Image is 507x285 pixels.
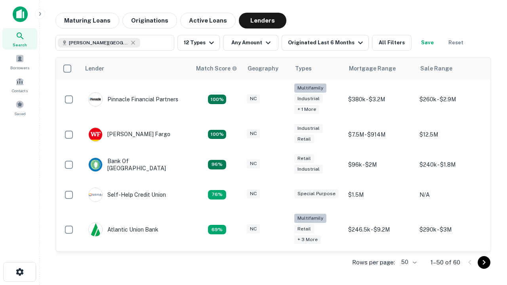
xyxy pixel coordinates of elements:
div: Types [295,64,312,73]
button: Maturing Loans [55,13,119,28]
div: [PERSON_NAME] Fargo [88,127,170,142]
td: $1.5M [344,180,416,210]
td: $7.5M - $914M [344,120,416,150]
div: Mortgage Range [349,64,396,73]
div: Multifamily [294,214,326,223]
div: Matching Properties: 11, hasApolloMatch: undefined [208,190,226,199]
p: Rows per page: [352,258,395,267]
span: Saved [14,110,26,117]
h6: Match Score [196,64,236,73]
img: picture [89,93,102,106]
div: NC [247,129,260,138]
div: Sale Range [420,64,452,73]
div: Matching Properties: 10, hasApolloMatch: undefined [208,225,226,234]
span: Search [13,42,27,48]
div: Matching Properties: 14, hasApolloMatch: undefined [208,160,226,169]
div: Bank Of [GEOGRAPHIC_DATA] [88,158,183,172]
div: NC [247,224,260,234]
td: $260k - $2.9M [416,80,487,120]
button: 12 Types [177,35,220,51]
p: 1–50 of 60 [431,258,460,267]
span: [PERSON_NAME][GEOGRAPHIC_DATA], [GEOGRAPHIC_DATA] [69,39,128,46]
a: Saved [2,97,37,118]
button: All Filters [372,35,412,51]
div: Matching Properties: 26, hasApolloMatch: undefined [208,95,226,104]
button: Reset [443,35,469,51]
th: Sale Range [416,57,487,80]
span: Borrowers [10,65,29,71]
div: Industrial [294,94,323,103]
th: Types [290,57,344,80]
div: Atlantic Union Bank [88,222,158,237]
div: Retail [294,154,314,163]
img: picture [89,188,102,201]
img: capitalize-icon.png [13,6,28,22]
button: Originated Last 6 Months [282,35,369,51]
td: $380k - $3.2M [344,80,416,120]
div: Industrial [294,165,323,174]
div: Geography [248,64,278,73]
th: Geography [243,57,290,80]
div: NC [247,159,260,168]
div: + 3 more [294,235,321,244]
div: Originated Last 6 Months [288,38,365,47]
button: Save your search to get updates of matches that match your search criteria. [415,35,440,51]
div: Retail [294,224,314,234]
td: $246.5k - $9.2M [344,210,416,250]
div: Multifamily [294,84,326,93]
img: picture [89,223,102,236]
button: Lenders [239,13,286,28]
th: Lender [80,57,191,80]
iframe: Chat Widget [467,196,507,234]
div: Self-help Credit Union [88,188,166,202]
td: $96k - $2M [344,150,416,180]
div: Capitalize uses an advanced AI algorithm to match your search with the best lender. The match sco... [196,64,237,73]
div: NC [247,94,260,103]
div: Pinnacle Financial Partners [88,92,178,106]
a: Search [2,28,37,49]
th: Mortgage Range [344,57,416,80]
td: $240k - $1.8M [416,150,487,180]
th: Capitalize uses an advanced AI algorithm to match your search with the best lender. The match sco... [191,57,243,80]
button: Any Amount [223,35,278,51]
td: $12.5M [416,120,487,150]
a: Contacts [2,74,37,95]
div: 50 [398,256,418,268]
button: Go to next page [478,256,490,269]
button: Originations [122,13,177,28]
div: Lender [85,64,104,73]
div: Industrial [294,124,323,133]
button: Active Loans [180,13,236,28]
td: $290k - $3M [416,210,487,250]
div: Retail [294,135,314,144]
img: picture [89,158,102,171]
span: Contacts [12,87,28,94]
img: picture [89,128,102,141]
td: N/A [416,180,487,210]
div: Special Purpose [294,189,339,198]
div: + 1 more [294,105,319,114]
div: Matching Properties: 15, hasApolloMatch: undefined [208,130,226,139]
div: NC [247,189,260,198]
a: Borrowers [2,51,37,72]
